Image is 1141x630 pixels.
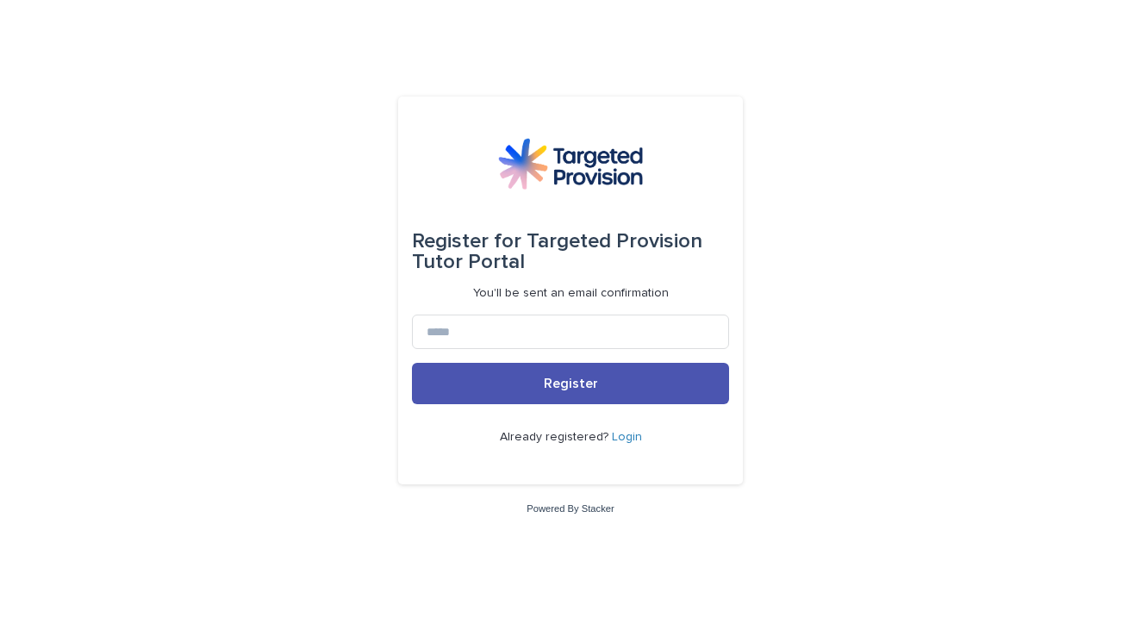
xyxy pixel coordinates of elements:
[498,138,643,190] img: M5nRWzHhSzIhMunXDL62
[412,231,521,252] span: Register for
[500,431,612,443] span: Already registered?
[473,286,669,301] p: You'll be sent an email confirmation
[612,431,642,443] a: Login
[527,503,614,514] a: Powered By Stacker
[412,363,729,404] button: Register
[412,217,729,286] div: Targeted Provision Tutor Portal
[544,377,598,390] span: Register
